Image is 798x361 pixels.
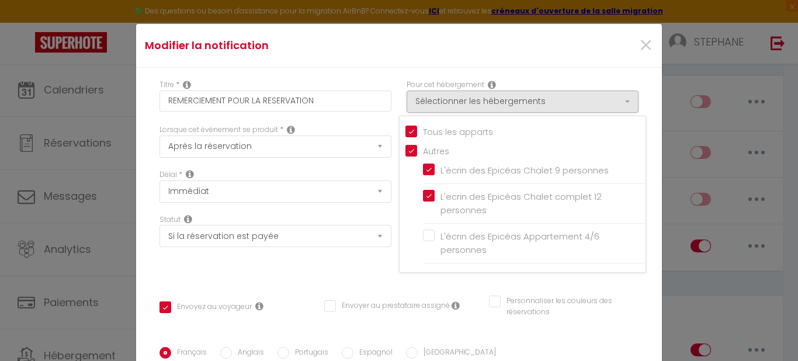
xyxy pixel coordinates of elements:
[407,91,639,113] button: Sélectionner les hébergements
[232,347,264,360] label: Anglais
[171,347,207,360] label: Français
[159,79,174,91] label: Titre
[186,169,194,179] i: Action Time
[353,347,393,360] label: Espagnol
[287,125,295,134] i: Event Occur
[159,169,177,180] label: Délai
[9,5,44,40] button: Ouvrir le widget de chat LiveChat
[452,301,460,310] i: Envoyer au prestataire si il est assigné
[639,28,653,63] span: ×
[440,230,599,256] span: L'écrin des Epicéas Appartement 4/6 personnes
[159,214,181,225] label: Statut
[255,301,263,311] i: Envoyer au voyageur
[289,347,328,360] label: Portugais
[159,124,278,136] label: Lorsque cet événement se produit
[639,33,653,58] button: Close
[184,214,192,224] i: Booking status
[418,347,496,360] label: [GEOGRAPHIC_DATA]
[145,37,478,54] h4: Modifier la notification
[440,190,602,217] span: L'ecrin des Epicéas Chalet complet 12 personnes
[748,308,789,352] iframe: Chat
[407,79,484,91] label: Pour cet hébergement
[183,80,191,89] i: Title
